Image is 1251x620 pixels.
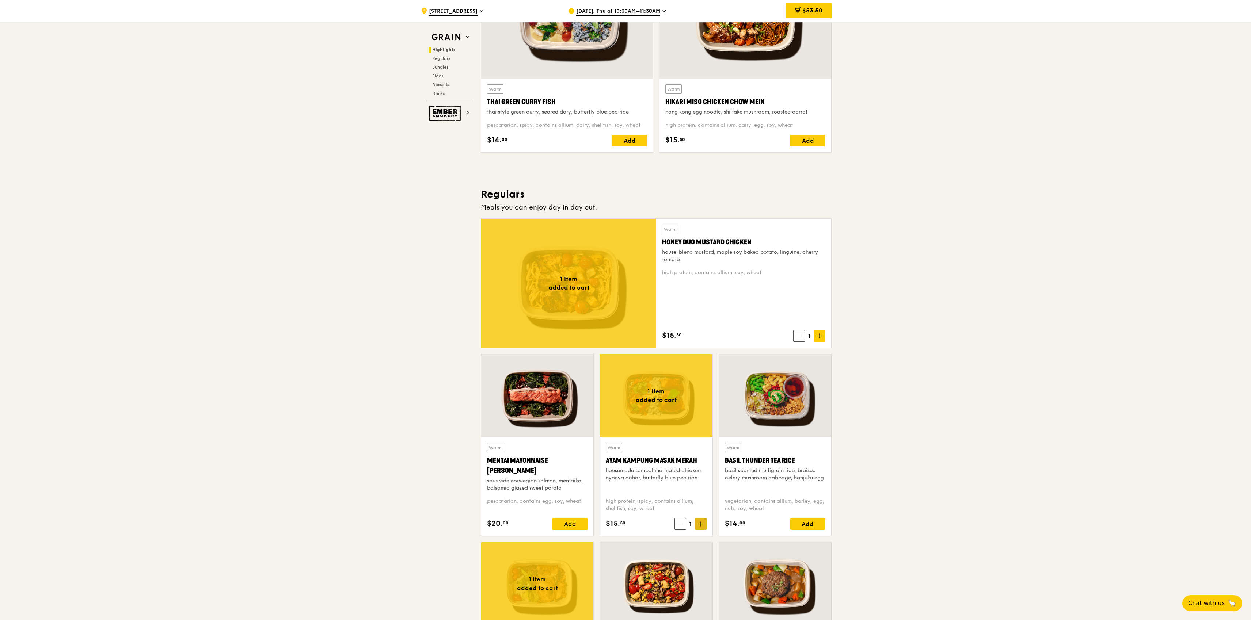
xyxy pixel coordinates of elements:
div: Add [790,518,825,530]
div: sous vide norwegian salmon, mentaiko, balsamic glazed sweet potato [487,477,588,492]
div: Hikari Miso Chicken Chow Mein [665,97,825,107]
span: $20. [487,518,503,529]
h3: Regulars [481,188,832,201]
div: high protein, contains allium, dairy, egg, soy, wheat [665,122,825,129]
span: $14. [487,135,502,146]
span: 50 [620,520,625,526]
span: $15. [662,330,676,341]
div: hong kong egg noodle, shiitake mushroom, roasted carrot [665,108,825,116]
span: Bundles [432,65,448,70]
div: Warm [665,84,682,94]
div: thai style green curry, seared dory, butterfly blue pea rice [487,108,647,116]
div: housemade sambal marinated chicken, nyonya achar, butterfly blue pea rice [606,467,706,482]
span: $53.50 [802,7,822,14]
span: 50 [676,332,682,338]
span: 1 [805,331,814,341]
span: 00 [503,520,509,526]
div: Warm [487,443,503,452]
span: $15. [665,135,680,146]
div: Meals you can enjoy day in day out. [481,202,832,213]
span: 1 [686,519,695,529]
div: Mentai Mayonnaise [PERSON_NAME] [487,455,588,476]
div: Add [552,518,588,530]
div: Warm [662,225,678,234]
span: 00 [502,137,507,142]
span: $14. [725,518,739,529]
span: Highlights [432,47,456,52]
div: Basil Thunder Tea Rice [725,455,825,466]
span: [DATE], Thu at 10:30AM–11:30AM [576,8,660,16]
div: Honey Duo Mustard Chicken [662,237,825,247]
div: basil scented multigrain rice, braised celery mushroom cabbage, hanjuku egg [725,467,825,482]
div: Thai Green Curry Fish [487,97,647,107]
span: 🦙 [1228,599,1236,608]
div: vegetarian, contains allium, barley, egg, nuts, soy, wheat [725,498,825,512]
span: [STREET_ADDRESS] [429,8,478,16]
span: $15. [606,518,620,529]
span: Sides [432,73,443,79]
div: pescatarian, spicy, contains allium, dairy, shellfish, soy, wheat [487,122,647,129]
span: Desserts [432,82,449,87]
div: Warm [487,84,503,94]
img: Ember Smokery web logo [429,106,463,121]
div: house-blend mustard, maple soy baked potato, linguine, cherry tomato [662,249,825,263]
div: Warm [606,443,622,452]
div: pescatarian, contains egg, soy, wheat [487,498,588,512]
div: high protein, contains allium, soy, wheat [662,269,825,276]
div: Ayam Kampung Masak Merah [606,455,706,466]
span: 00 [739,520,745,526]
span: 50 [680,137,685,142]
button: Chat with us🦙 [1182,595,1242,611]
span: Drinks [432,91,445,96]
div: high protein, spicy, contains allium, shellfish, soy, wheat [606,498,706,512]
img: Grain web logo [429,31,463,44]
span: Chat with us [1188,599,1225,608]
div: Add [612,135,647,146]
div: Add [790,135,825,146]
div: Warm [725,443,741,452]
span: Regulars [432,56,450,61]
